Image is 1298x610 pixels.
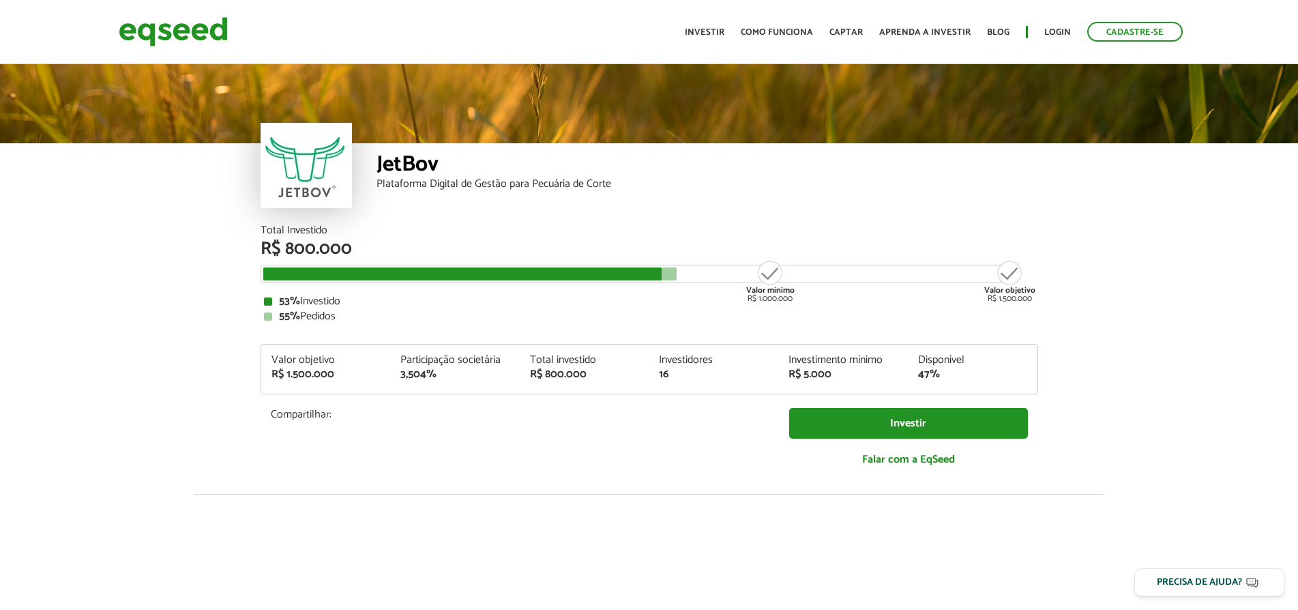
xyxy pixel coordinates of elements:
div: Investimento mínimo [788,355,898,366]
a: Login [1044,28,1071,37]
div: R$ 1.000.000 [745,259,796,303]
div: JetBov [377,154,1038,179]
div: R$ 800.000 [261,240,1038,258]
div: R$ 1.500.000 [984,259,1035,303]
p: Compartilhar: [271,408,769,421]
div: 3,504% [400,369,510,380]
a: Investir [789,408,1028,439]
div: Investido [264,296,1035,307]
a: Blog [987,28,1009,37]
div: Investidores [659,355,768,366]
strong: 53% [279,292,300,310]
div: Valor objetivo [271,355,381,366]
strong: 55% [279,307,300,325]
div: R$ 5.000 [788,369,898,380]
strong: Valor mínimo [746,284,795,297]
div: R$ 800.000 [530,369,639,380]
strong: Valor objetivo [984,284,1035,297]
div: Pedidos [264,311,1035,322]
div: Participação societária [400,355,510,366]
a: Investir [685,28,724,37]
a: Aprenda a investir [879,28,971,37]
div: Total Investido [261,225,1038,236]
a: Cadastre-se [1087,22,1183,42]
a: Como funciona [741,28,813,37]
a: Falar com a EqSeed [789,446,1028,474]
div: R$ 1.500.000 [271,369,381,380]
div: 16 [659,369,768,380]
div: Total investido [530,355,639,366]
div: Plataforma Digital de Gestão para Pecuária de Corte [377,179,1038,190]
a: Captar [829,28,863,37]
div: 47% [918,369,1027,380]
img: EqSeed [119,14,228,50]
div: Disponível [918,355,1027,366]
